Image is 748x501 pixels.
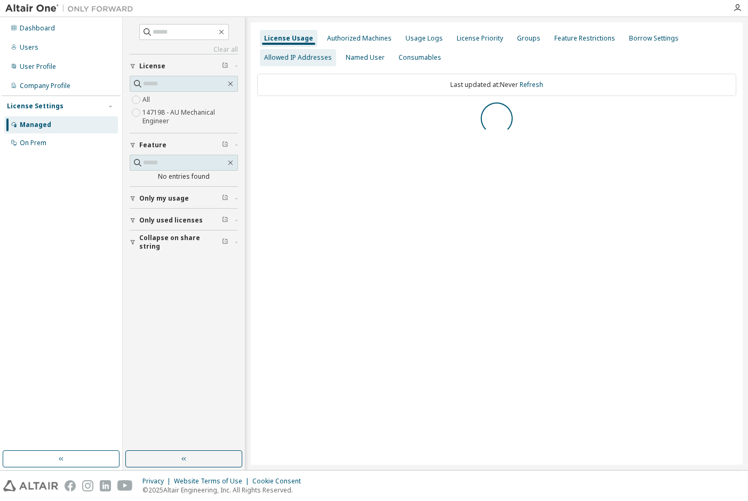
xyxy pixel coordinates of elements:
[130,187,238,210] button: Only my usage
[327,34,392,43] div: Authorized Machines
[252,477,307,486] div: Cookie Consent
[222,141,228,149] span: Clear filter
[517,34,540,43] div: Groups
[130,172,238,181] div: No entries found
[142,486,307,495] p: © 2025 Altair Engineering, Inc. All Rights Reserved.
[142,477,174,486] div: Privacy
[130,45,238,54] a: Clear all
[82,480,93,491] img: instagram.svg
[130,133,238,157] button: Feature
[20,82,70,90] div: Company Profile
[139,141,166,149] span: Feature
[20,121,51,129] div: Managed
[100,480,111,491] img: linkedin.svg
[264,53,332,62] div: Allowed IP Addresses
[222,238,228,246] span: Clear filter
[130,209,238,232] button: Only used licenses
[405,34,443,43] div: Usage Logs
[130,54,238,78] button: License
[130,230,238,254] button: Collapse on share string
[457,34,503,43] div: License Priority
[554,34,615,43] div: Feature Restrictions
[257,74,736,96] div: Last updated at: Never
[264,34,313,43] div: License Usage
[346,53,385,62] div: Named User
[399,53,441,62] div: Consumables
[139,194,189,203] span: Only my usage
[20,62,56,71] div: User Profile
[222,216,228,225] span: Clear filter
[629,34,679,43] div: Borrow Settings
[174,477,252,486] div: Website Terms of Use
[65,480,76,491] img: facebook.svg
[7,102,63,110] div: License Settings
[142,106,238,128] label: 147198 - AU Mechanical Engineer
[20,139,46,147] div: On Prem
[117,480,133,491] img: youtube.svg
[139,234,222,251] span: Collapse on share string
[520,80,543,89] a: Refresh
[20,43,38,52] div: Users
[5,3,139,14] img: Altair One
[20,24,55,33] div: Dashboard
[222,62,228,70] span: Clear filter
[3,480,58,491] img: altair_logo.svg
[139,216,203,225] span: Only used licenses
[142,93,152,106] label: All
[139,62,165,70] span: License
[222,194,228,203] span: Clear filter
